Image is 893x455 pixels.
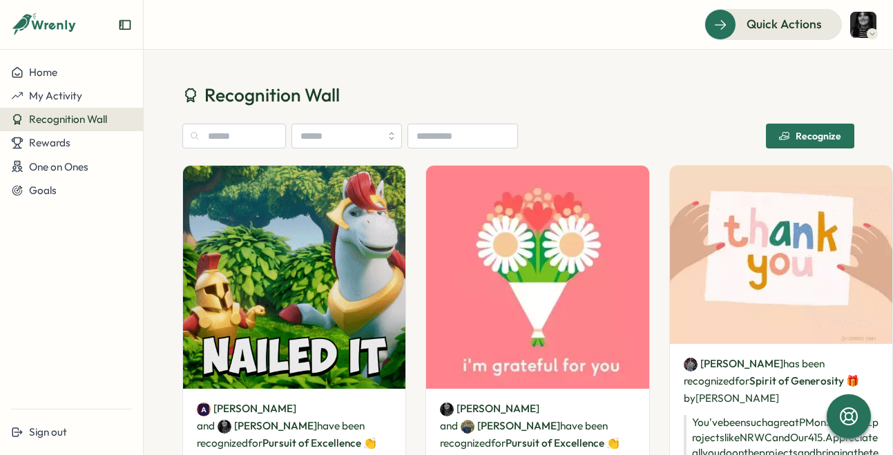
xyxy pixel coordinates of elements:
span: Recognition Wall [29,113,107,126]
span: Recognition Wall [204,83,340,107]
span: Home [29,66,57,79]
img: Recognition Image [426,166,649,388]
span: My Activity [29,89,82,102]
button: Expand sidebar [118,18,132,32]
span: Pursuit of Excellence 👏 [506,436,620,449]
span: Spirit of Generosity 🎁 [749,374,859,387]
span: and [197,418,215,434]
a: Deepika Ramachandran[PERSON_NAME] [684,356,783,371]
span: One on Ones [29,160,88,173]
span: Goals [29,184,57,197]
span: and [440,418,458,434]
span: for [735,374,749,387]
img: Recognition Image [183,166,405,388]
p: has been recognized by [PERSON_NAME] [684,355,878,407]
img: Vic de Aranzeta [850,12,876,38]
span: Quick Actions [747,15,822,33]
img: Vic de Aranzeta [440,403,454,416]
a: Chad Brokaw[PERSON_NAME] [461,418,560,434]
img: Chad Brokaw [461,420,474,434]
span: for [491,436,506,449]
span: Sign out [29,425,67,438]
span: Rewards [29,136,70,149]
span: for [248,436,262,449]
a: Adrien Young[PERSON_NAME] [197,401,296,416]
div: Recognize [779,130,841,142]
img: Vic de Aranzeta [218,420,231,434]
img: Recognition Image [670,166,892,344]
a: Vic de Aranzeta[PERSON_NAME] [218,418,317,434]
span: Pursuit of Excellence 👏 [262,436,376,449]
button: Quick Actions [704,9,842,39]
img: Adrien Young [197,403,211,416]
img: Deepika Ramachandran [684,358,698,371]
a: Vic de Aranzeta[PERSON_NAME] [440,401,539,416]
button: Recognize [766,124,854,148]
